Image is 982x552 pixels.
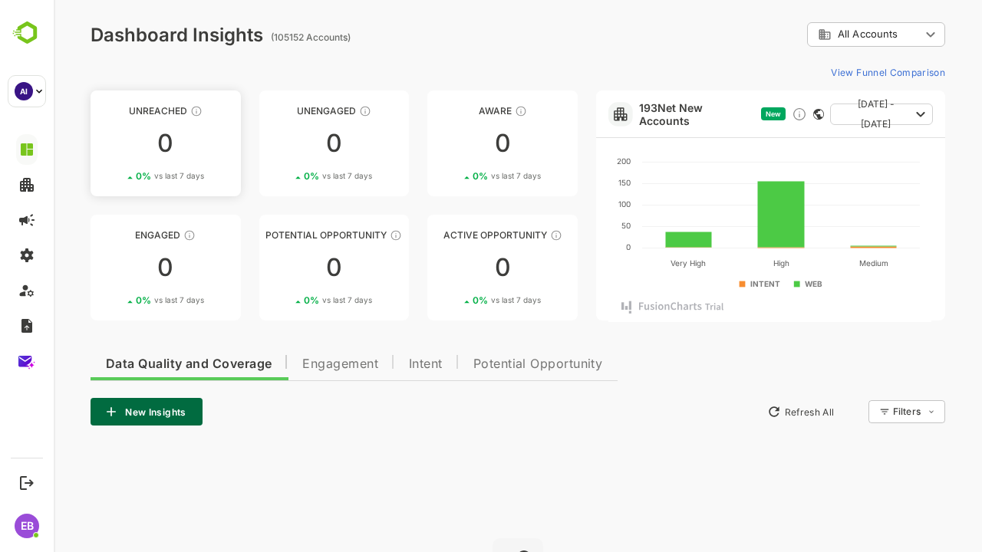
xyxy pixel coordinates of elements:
div: Unengaged [206,105,356,117]
text: Very High [617,258,652,268]
button: [DATE] - [DATE] [776,103,879,125]
text: 150 [565,178,577,187]
a: EngagedThese accounts are warm, further nurturing would qualify them to MQAs00%vs last 7 days [37,215,187,320]
div: Discover new ICP-fit accounts showing engagement — via intent surges, anonymous website visits, L... [738,107,753,122]
button: Logout [16,472,37,493]
div: 0 [374,131,524,156]
a: 193Net New Accounts [585,101,701,127]
div: All Accounts [764,28,867,41]
button: Refresh All [707,399,787,424]
span: Potential Opportunity [420,358,549,370]
img: BambooboxLogoMark.f1c84d78b4c51b1a7b5f700c9845e183.svg [8,18,47,48]
span: vs last 7 days [437,294,487,306]
a: Potential OpportunityThese accounts are MQAs and can be passed on to Inside Sales00%vs last 7 days [206,215,356,320]
div: Active Opportunity [374,229,524,241]
div: Engaged [37,229,187,241]
div: 0 [374,255,524,280]
text: High [720,258,736,268]
span: Data Quality and Coverage [52,358,218,370]
span: Engagement [249,358,325,370]
div: Potential Opportunity [206,229,356,241]
div: All Accounts [753,20,891,50]
span: vs last 7 days [437,170,487,182]
div: Aware [374,105,524,117]
span: vs last 7 days [101,294,150,306]
div: Filters [838,398,891,426]
div: 0 [37,131,187,156]
div: 0 [37,255,187,280]
span: [DATE] - [DATE] [789,94,856,134]
div: 0 % [419,294,487,306]
div: 0 % [250,170,318,182]
button: New Insights [37,398,149,426]
text: 100 [565,199,577,209]
div: These accounts have open opportunities which might be at any of the Sales Stages [496,229,509,242]
text: 0 [572,242,577,251]
span: vs last 7 days [269,294,318,306]
span: All Accounts [784,28,844,40]
div: Dashboard Insights [37,24,209,46]
div: 0 [206,131,356,156]
span: Intent [355,358,389,370]
span: vs last 7 days [269,170,318,182]
a: Active OpportunityThese accounts have open opportunities which might be at any of the Sales Stage... [374,215,524,320]
div: These accounts are MQAs and can be passed on to Inside Sales [336,229,348,242]
ag: (105152 Accounts) [217,31,302,43]
div: 0 % [250,294,318,306]
div: These accounts are warm, further nurturing would qualify them to MQAs [130,229,142,242]
div: These accounts have just entered the buying cycle and need further nurturing [461,105,473,117]
div: AI [15,82,33,100]
a: UnengagedThese accounts have not shown enough engagement and need nurturing00%vs last 7 days [206,90,356,196]
div: 0 % [419,170,487,182]
a: AwareThese accounts have just entered the buying cycle and need further nurturing00%vs last 7 days [374,90,524,196]
div: Filters [839,406,867,417]
div: This card does not support filter and segments [760,109,770,120]
div: 0 [206,255,356,280]
div: These accounts have not shown enough engagement and need nurturing [305,105,318,117]
div: 0 % [82,294,150,306]
span: New [712,110,727,118]
div: 0 % [82,170,150,182]
div: EB [15,514,39,538]
div: These accounts have not been engaged with for a defined time period [137,105,149,117]
a: UnreachedThese accounts have not been engaged with for a defined time period00%vs last 7 days [37,90,187,196]
span: vs last 7 days [101,170,150,182]
div: Unreached [37,105,187,117]
button: View Funnel Comparison [771,60,891,84]
text: 200 [563,156,577,166]
text: 50 [568,221,577,230]
text: Medium [806,258,835,268]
